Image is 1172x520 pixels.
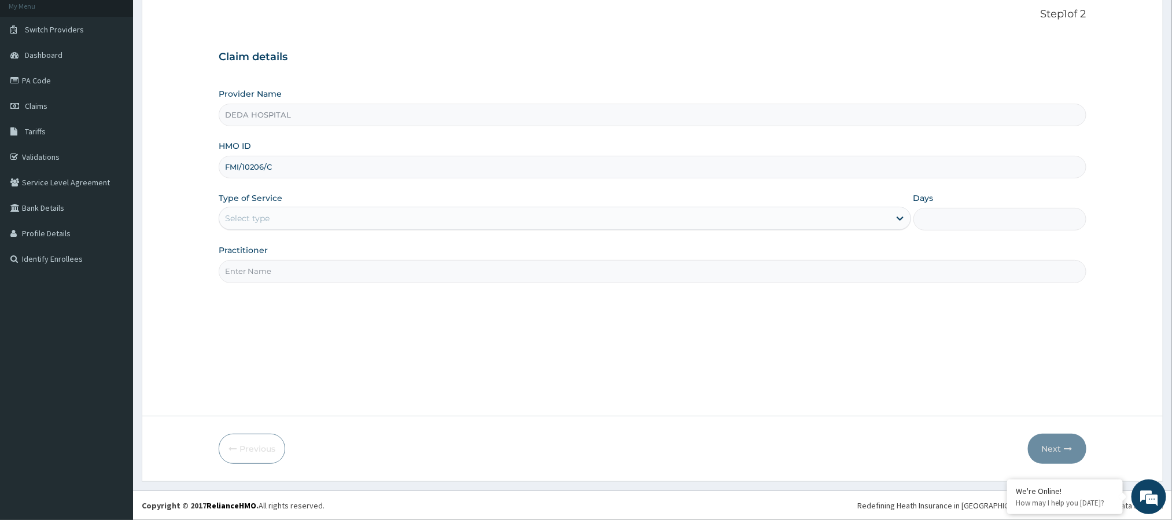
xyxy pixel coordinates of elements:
[25,50,62,60] span: Dashboard
[219,8,1086,21] p: Step 1 of 2
[6,316,220,357] textarea: Type your message and hit 'Enter'
[219,192,282,204] label: Type of Service
[1016,486,1114,496] div: We're Online!
[207,500,256,511] a: RelianceHMO
[190,6,218,34] div: Minimize live chat window
[1016,498,1114,508] p: How may I help you today?
[219,434,285,464] button: Previous
[60,65,194,80] div: Chat with us now
[133,490,1172,520] footer: All rights reserved.
[219,156,1086,178] input: Enter HMO ID
[219,244,268,256] label: Practitioner
[219,140,251,152] label: HMO ID
[25,126,46,137] span: Tariffs
[913,192,934,204] label: Days
[219,88,282,100] label: Provider Name
[219,51,1086,64] h3: Claim details
[25,101,47,111] span: Claims
[1028,434,1086,464] button: Next
[857,500,1163,511] div: Redefining Heath Insurance in [GEOGRAPHIC_DATA] using Telemedicine and Data Science!
[142,500,259,511] strong: Copyright © 2017 .
[67,146,160,263] span: We're online!
[219,260,1086,283] input: Enter Name
[25,24,84,35] span: Switch Providers
[21,58,47,87] img: d_794563401_company_1708531726252_794563401
[225,213,270,224] div: Select type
